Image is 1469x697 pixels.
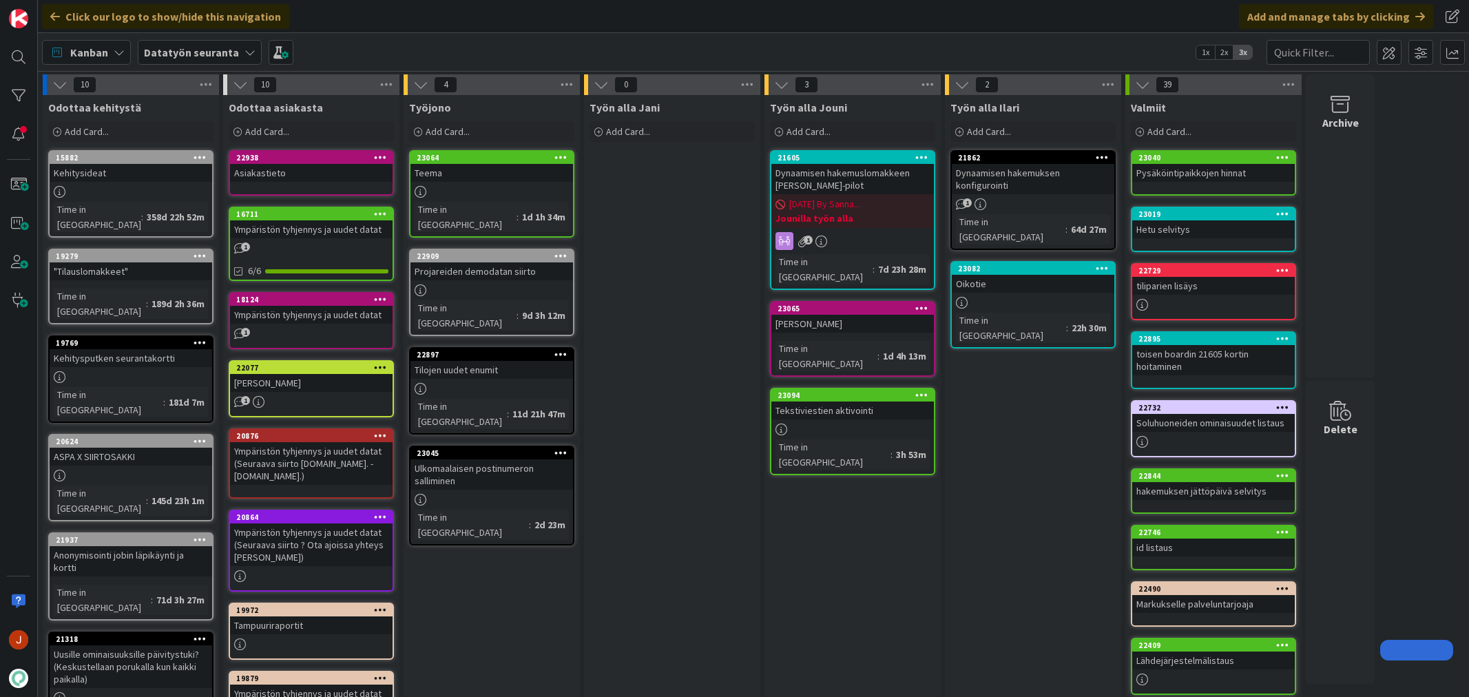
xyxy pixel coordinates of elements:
[1138,209,1295,219] div: 23019
[230,293,393,324] div: 18124Ympäristön tyhjennys ja uudet datat
[1066,320,1068,335] span: :
[415,399,507,429] div: Time in [GEOGRAPHIC_DATA]
[415,510,529,540] div: Time in [GEOGRAPHIC_DATA]
[771,389,934,419] div: 23094Tekstiviestien aktivointi
[50,546,212,576] div: Anonymisointi jobin läpikäynti ja kortti
[229,603,394,660] a: 19972Tampuuriraportit
[1132,345,1295,375] div: toisen boardin 21605 kortin hoitaminen
[230,374,393,392] div: [PERSON_NAME]
[952,152,1114,164] div: 21862
[1132,333,1295,375] div: 22895toisen boardin 21605 kortin hoitaminen
[771,402,934,419] div: Tekstiviestien aktivointi
[48,434,213,521] a: 20624ASPA X SIIRTOSAKKITime in [GEOGRAPHIC_DATA]:145d 23h 1m
[529,517,531,532] span: :
[775,211,930,225] b: Jounilla työn alla
[230,362,393,374] div: 22077
[241,242,250,251] span: 1
[1138,266,1295,275] div: 22729
[230,442,393,485] div: Ympäristön tyhjennys ja uudet datat (Seuraava siirto [DOMAIN_NAME]. - [DOMAIN_NAME].)
[1132,652,1295,669] div: Lähdejärjestelmälistaus
[1131,207,1296,252] a: 23019Hetu selvitys
[417,448,573,458] div: 23045
[229,207,394,281] a: 16711Ympäristön tyhjennys ja uudet datat6/6
[417,251,573,261] div: 22909
[875,262,930,277] div: 7d 23h 28m
[148,296,208,311] div: 189d 2h 36m
[950,261,1116,348] a: 23082OikotieTime in [GEOGRAPHIC_DATA]:22h 30m
[50,633,212,645] div: 21318
[410,250,573,262] div: 22909
[426,125,470,138] span: Add Card...
[9,669,28,688] img: avatar
[9,630,28,649] img: JM
[795,76,818,93] span: 3
[804,236,813,245] span: 1
[519,209,569,225] div: 1d 1h 34m
[975,76,999,93] span: 2
[509,406,569,422] div: 11d 21h 47m
[236,605,393,615] div: 19972
[517,209,519,225] span: :
[54,387,163,417] div: Time in [GEOGRAPHIC_DATA]
[153,592,208,607] div: 71d 3h 27m
[410,447,573,490] div: 23045Ulkomaalaisen postinumeron salliminen
[778,304,934,313] div: 23065
[141,209,143,225] span: :
[230,152,393,182] div: 22938Asiakastieto
[956,214,1065,245] div: Time in [GEOGRAPHIC_DATA]
[50,337,212,367] div: 19769Kehitysputken seurantakortti
[410,459,573,490] div: Ulkomaalaisen postinumeron salliminen
[952,152,1114,194] div: 21862Dynaamisen hakemuksen konfigurointi
[50,337,212,349] div: 19769
[507,406,509,422] span: :
[770,150,935,290] a: 21605Dynaamisen hakemuslomakkeen [PERSON_NAME]-pilot[DATE] By Sanna...Jounilla työn allaTime in [...
[230,616,393,634] div: Tampuuriraportit
[1132,526,1295,539] div: 22746
[890,447,893,462] span: :
[770,388,935,475] a: 23094Tekstiviestien aktivointiTime in [GEOGRAPHIC_DATA]:3h 53m
[230,152,393,164] div: 22938
[236,674,393,683] div: 19879
[770,101,847,114] span: Työn alla Jouni
[771,164,934,194] div: Dynaamisen hakemuslomakkeen [PERSON_NAME]-pilot
[50,152,212,164] div: 15882
[248,264,261,278] span: 6/6
[873,262,875,277] span: :
[1324,421,1357,437] div: Delete
[1131,331,1296,389] a: 22895toisen boardin 21605 kortin hoitaminen
[410,262,573,280] div: Projareiden demodatan siirto
[1132,526,1295,556] div: 22746id listaus
[1132,639,1295,669] div: 22409Lähdejärjestelmälistaus
[229,428,394,499] a: 20876Ympäristön tyhjennys ja uudet datat (Seuraava siirto [DOMAIN_NAME]. - [DOMAIN_NAME].)
[1138,641,1295,650] div: 22409
[50,349,212,367] div: Kehitysputken seurantakortti
[50,633,212,688] div: 21318Uusille ominaisuuksille päivitystuki? (Keskustellaan porukalla kun kaikki paikalla)
[1131,581,1296,627] a: 22490Markukselle palveluntarjoaja
[245,125,289,138] span: Add Card...
[48,101,141,114] span: Odottaa kehitystä
[1132,470,1295,482] div: 22844
[1131,150,1296,196] a: 23040Pysäköintipaikkojen hinnat
[50,435,212,448] div: 20624
[410,152,573,182] div: 23064Teema
[789,197,860,211] span: [DATE] By Sanna...
[230,511,393,566] div: 20864Ympäristön tyhjennys ja uudet datat (Seuraava siirto ? Ota ajoissa yhteys [PERSON_NAME])
[1132,482,1295,500] div: hakemuksen jättöpäivä selvitys
[143,209,208,225] div: 358d 22h 52m
[70,44,108,61] span: Kanban
[1132,208,1295,220] div: 23019
[771,302,934,315] div: 23065
[963,198,972,207] span: 1
[230,208,393,220] div: 16711
[409,446,574,545] a: 23045Ulkomaalaisen postinumeron salliminenTime in [GEOGRAPHIC_DATA]:2d 23m
[771,302,934,333] div: 23065[PERSON_NAME]
[1132,583,1295,613] div: 22490Markukselle palveluntarjoaja
[1132,539,1295,556] div: id listaus
[614,76,638,93] span: 0
[410,447,573,459] div: 23045
[54,585,151,615] div: Time in [GEOGRAPHIC_DATA]
[230,604,393,616] div: 19972
[230,511,393,523] div: 20864
[409,150,574,238] a: 23064TeemaTime in [GEOGRAPHIC_DATA]:1d 1h 34m
[230,208,393,238] div: 16711Ympäristön tyhjennys ja uudet datat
